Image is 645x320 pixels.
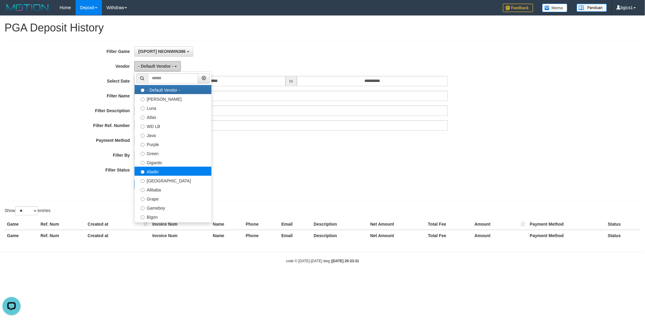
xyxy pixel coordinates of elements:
[332,259,359,263] strong: [DATE] 20:33:31
[605,219,640,230] th: Status
[135,103,211,112] label: Luna
[141,116,145,119] input: Atlas
[135,194,211,203] label: Grape
[5,22,640,34] h1: PGA Deposit History
[141,125,145,129] input: WD LB
[243,230,279,241] th: Phone
[134,61,181,71] button: - Default Vendor -
[141,206,145,210] input: Gameboy
[135,139,211,149] label: Purple
[368,230,425,241] th: Net Amount
[135,149,211,158] label: Green
[141,215,145,219] input: Bigon
[577,4,607,12] img: panduan.png
[134,46,193,57] button: [ISPORT] NEONWIN386
[2,2,21,21] button: Open LiveChat chat widget
[425,230,472,241] th: Total Fee
[150,230,210,241] th: Invoice Num
[141,179,145,183] input: [GEOGRAPHIC_DATA]
[472,219,527,230] th: Amount
[141,152,145,156] input: Green
[135,203,211,212] label: Gameboy
[141,170,145,174] input: Aladin
[542,4,568,12] img: Button%20Memo.svg
[135,130,211,139] label: Java
[141,143,145,147] input: Purple
[5,3,50,12] img: MOTION_logo.png
[243,219,279,230] th: Phone
[141,106,145,110] input: Luna
[503,4,533,12] img: Feedback.jpg
[135,221,211,230] label: Allstar
[279,219,311,230] th: Email
[527,219,605,230] th: Payment Method
[135,121,211,130] label: WD LB
[135,167,211,176] label: Aladin
[141,161,145,165] input: Gigantic
[135,112,211,121] label: Atlas
[527,230,605,241] th: Payment Method
[38,219,85,230] th: Ref. Num
[85,230,150,241] th: Created at
[138,49,185,54] span: [ISPORT] NEONWIN386
[368,219,425,230] th: Net Amount
[135,94,211,103] label: [PERSON_NAME]
[425,219,472,230] th: Total Fee
[279,230,311,241] th: Email
[210,219,243,230] th: Name
[135,212,211,221] label: Bigon
[605,230,640,241] th: Status
[150,219,210,230] th: Invoice Num
[5,230,38,241] th: Game
[286,259,359,263] small: code © [DATE]-[DATE] dwg |
[141,134,145,138] input: Java
[135,85,211,94] label: - Default Vendor -
[141,197,145,201] input: Grape
[285,76,297,86] span: to
[210,230,243,241] th: Name
[135,176,211,185] label: [GEOGRAPHIC_DATA]
[138,64,173,69] span: - Default Vendor -
[85,219,150,230] th: Created at
[141,97,145,101] input: [PERSON_NAME]
[311,219,368,230] th: Description
[135,158,211,167] label: Gigantic
[38,230,85,241] th: Ref. Num
[135,185,211,194] label: Alibaba
[5,206,50,215] label: Show entries
[141,188,145,192] input: Alibaba
[472,230,527,241] th: Amount
[141,88,145,92] input: - Default Vendor -
[311,230,368,241] th: Description
[5,219,38,230] th: Game
[15,206,38,215] select: Showentries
